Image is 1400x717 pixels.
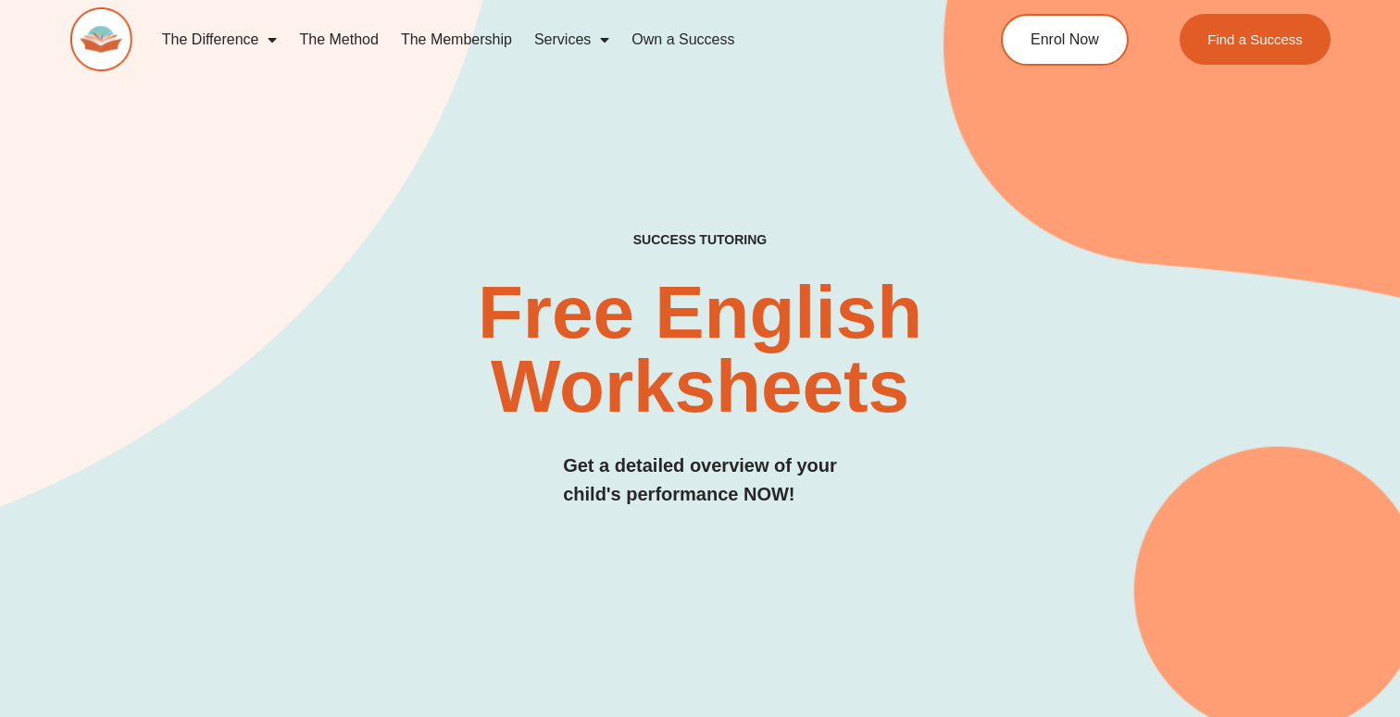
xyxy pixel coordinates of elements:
[1207,32,1303,46] span: Find a Success
[284,276,1116,424] h2: Free English Worksheets​
[563,451,837,509] h3: Get a detailed overview of your child's performance NOW!
[151,19,289,61] a: The Difference
[523,19,620,61] a: Services
[1180,14,1331,65] a: Find a Success
[620,19,745,61] a: Own a Success
[390,19,523,61] a: The Membership
[1031,32,1099,47] span: Enrol Now
[514,232,887,248] h4: SUCCESS TUTORING​
[288,19,389,61] a: The Method
[1001,14,1129,66] a: Enrol Now
[151,19,930,61] nav: Menu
